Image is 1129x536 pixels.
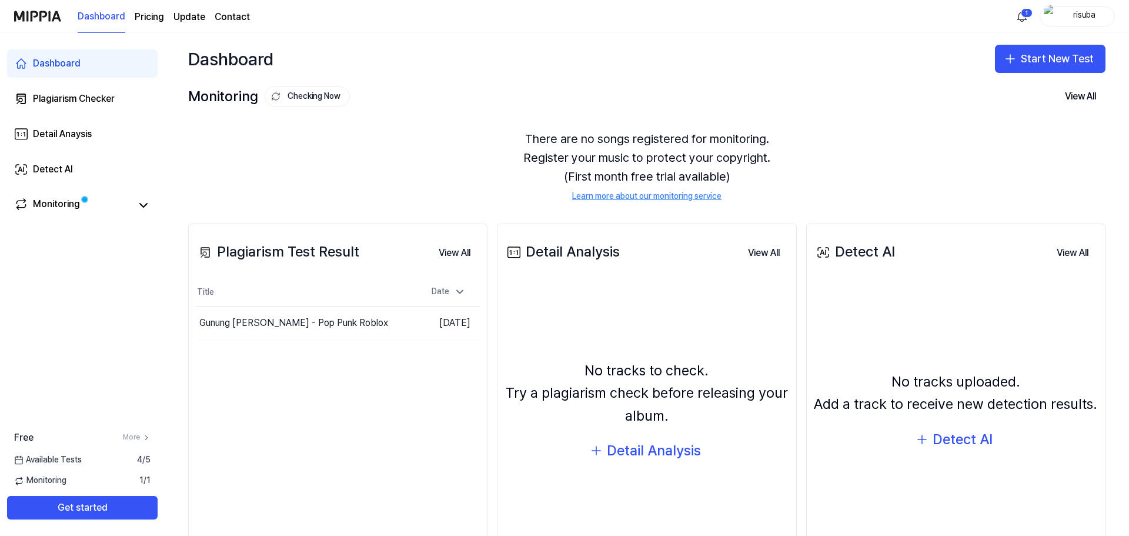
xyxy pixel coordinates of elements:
[188,115,1105,217] div: There are no songs registered for monitoring. Register your music to protect your copyright. (Fir...
[933,428,993,451] div: Detect AI
[33,162,73,177] div: Detect AI
[1015,9,1029,24] img: 알림
[607,440,701,462] div: Detail Analysis
[215,10,250,24] a: Contact
[173,10,205,24] a: Update
[78,1,125,33] a: Dashboard
[14,475,66,487] span: Monitoring
[14,431,34,445] span: Free
[739,241,789,265] button: View All
[188,45,273,73] div: Dashboard
[814,371,1097,416] div: No tracks uploaded. Add a track to receive new detection results.
[1055,85,1105,108] button: View All
[7,120,158,148] a: Detail Anaysis
[505,241,620,263] div: Detail Analysis
[995,45,1105,73] button: Start New Test
[1013,7,1031,26] button: 알림1
[139,475,151,487] span: 1 / 1
[199,316,388,330] div: Gunung [PERSON_NAME] - Pop Punk Roblox
[1061,9,1107,22] div: risuba
[7,49,158,78] a: Dashboard
[1021,8,1033,18] div: 1
[7,155,158,184] a: Detect AI
[572,191,722,202] a: Learn more about our monitoring service
[427,282,470,301] div: Date
[33,197,80,214] div: Monitoring
[123,432,151,442] a: More
[33,92,115,106] div: Plagiarism Checker
[137,454,151,466] span: 4 / 5
[135,10,164,24] a: Pricing
[409,307,480,340] td: [DATE]
[1040,6,1115,26] button: profilerisuba
[196,241,359,263] div: Plagiarism Test Result
[581,437,713,465] button: Detail Analysis
[7,85,158,113] a: Plagiarism Checker
[14,454,82,466] span: Available Tests
[265,86,350,106] button: Checking Now
[196,278,409,307] th: Title
[907,425,1004,454] button: Detect AI
[1047,240,1098,265] a: View All
[33,127,92,141] div: Detail Anaysis
[188,85,350,108] div: Monitoring
[739,240,789,265] a: View All
[1047,241,1098,265] button: View All
[33,56,81,71] div: Dashboard
[814,241,895,263] div: Detect AI
[429,240,480,265] a: View All
[14,197,132,214] a: Monitoring
[7,496,158,520] button: Get started
[505,359,789,427] div: No tracks to check. Try a plagiarism check before releasing your album.
[1044,5,1058,28] img: profile
[429,241,480,265] button: View All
